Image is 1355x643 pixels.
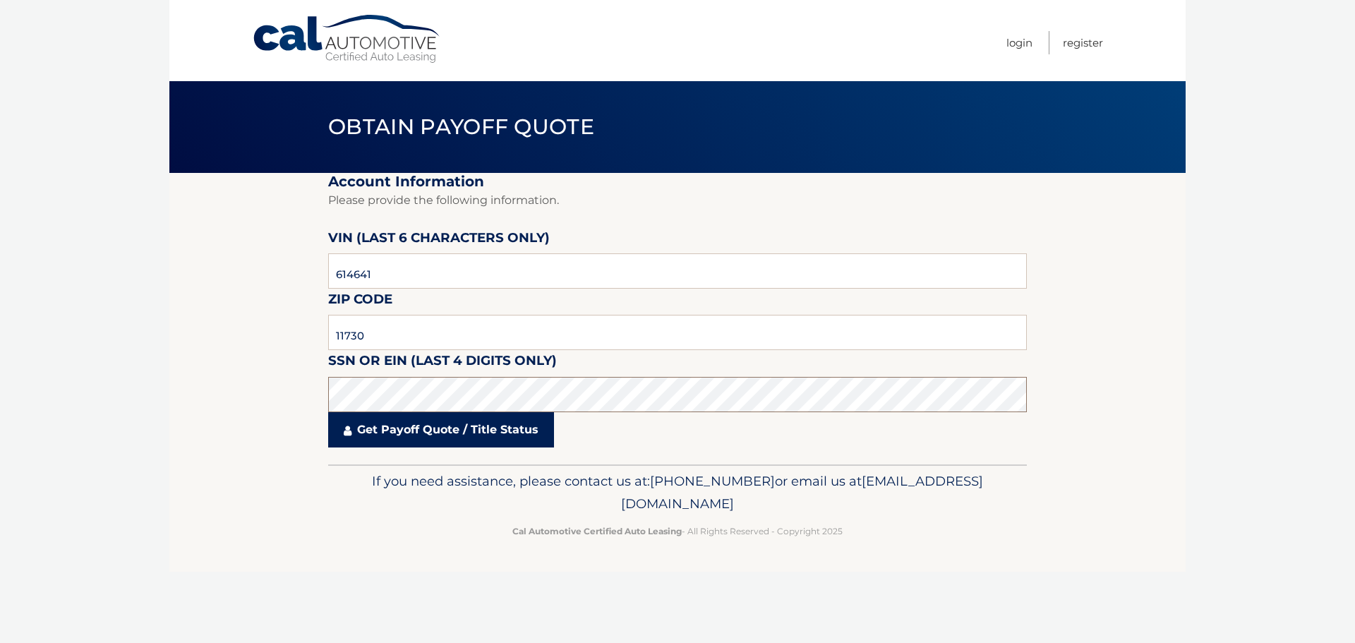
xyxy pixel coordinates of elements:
[328,227,550,253] label: VIN (last 6 characters only)
[328,173,1027,191] h2: Account Information
[1006,31,1032,54] a: Login
[252,14,442,64] a: Cal Automotive
[328,114,594,140] span: Obtain Payoff Quote
[328,289,392,315] label: Zip Code
[328,191,1027,210] p: Please provide the following information.
[328,350,557,376] label: SSN or EIN (last 4 digits only)
[328,412,554,447] a: Get Payoff Quote / Title Status
[512,526,682,536] strong: Cal Automotive Certified Auto Leasing
[337,524,1018,539] p: - All Rights Reserved - Copyright 2025
[1063,31,1103,54] a: Register
[337,470,1018,515] p: If you need assistance, please contact us at: or email us at
[650,473,775,489] span: [PHONE_NUMBER]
